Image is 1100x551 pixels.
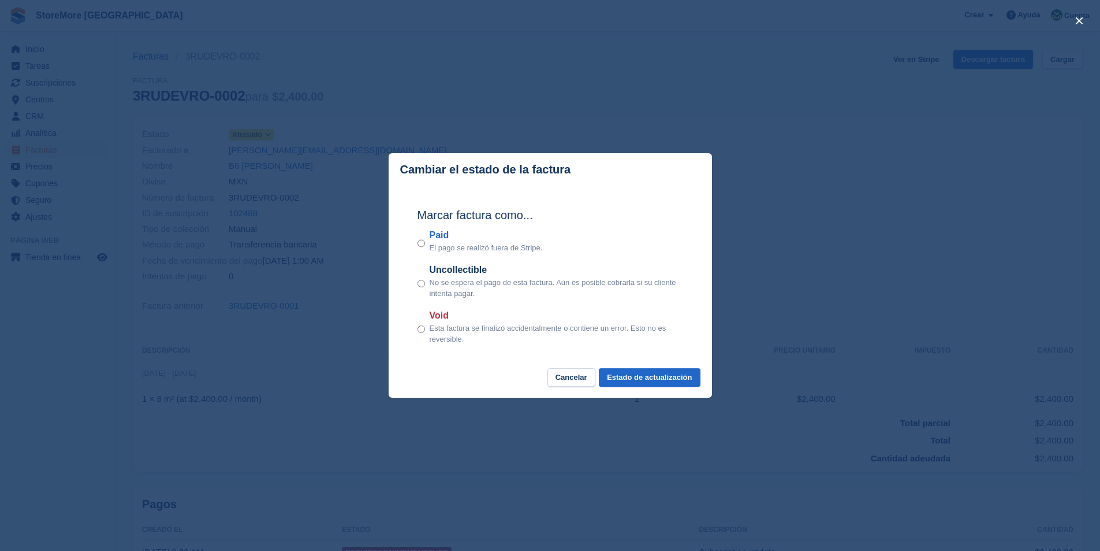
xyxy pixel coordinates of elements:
p: Cambiar el estado de la factura [400,163,571,176]
h2: Marcar factura como... [417,206,683,224]
button: close [1070,12,1088,30]
p: El pago se realizó fuera de Stripe. [430,242,543,254]
p: No se espera el pago de esta factura. Aún es posible cobrarla si su cliente intenta pagar. [430,277,683,299]
label: Paid [430,228,543,242]
label: Void [430,309,683,323]
button: Cancelar [547,368,595,387]
button: Estado de actualización [599,368,700,387]
p: Esta factura se finalizó accidentalmente o contiene un error. Esto no es reversible. [430,323,683,345]
label: Uncollectible [430,263,683,277]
